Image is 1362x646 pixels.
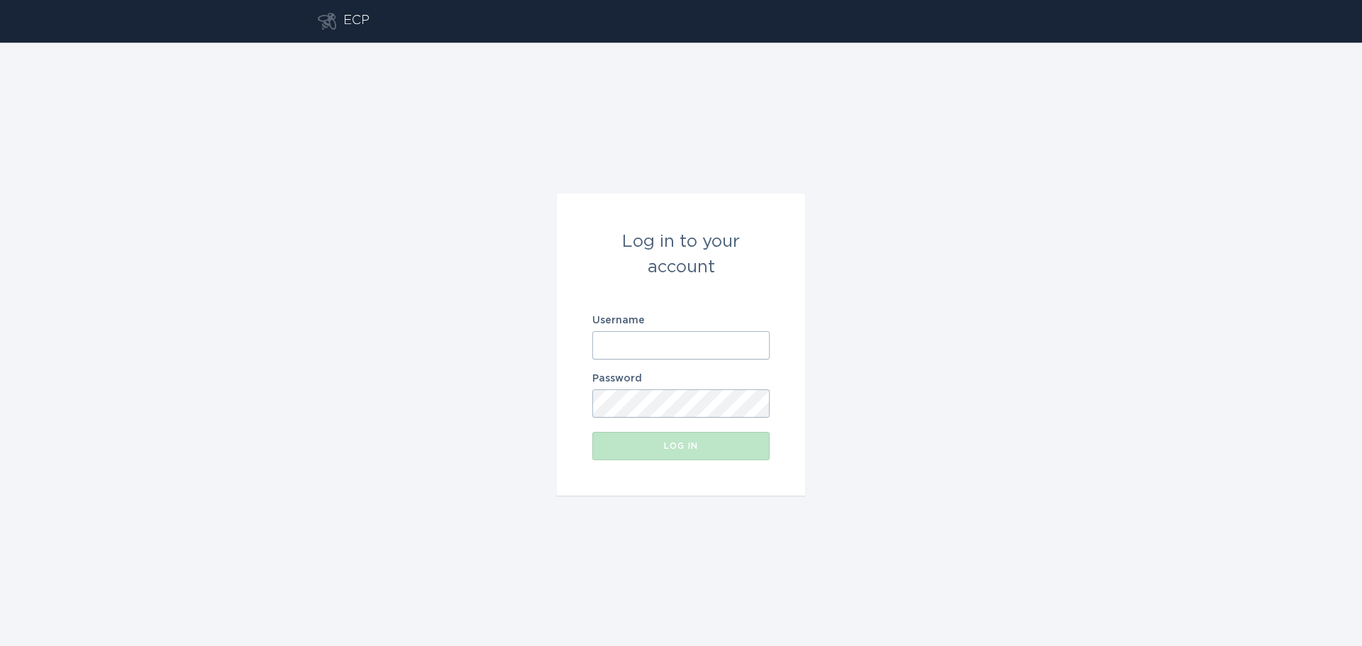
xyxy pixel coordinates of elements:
label: Password [592,374,770,384]
button: Go to dashboard [318,13,336,30]
label: Username [592,316,770,325]
div: ECP [343,13,370,30]
div: Log in [599,442,763,450]
div: Log in to your account [592,229,770,280]
button: Log in [592,432,770,460]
